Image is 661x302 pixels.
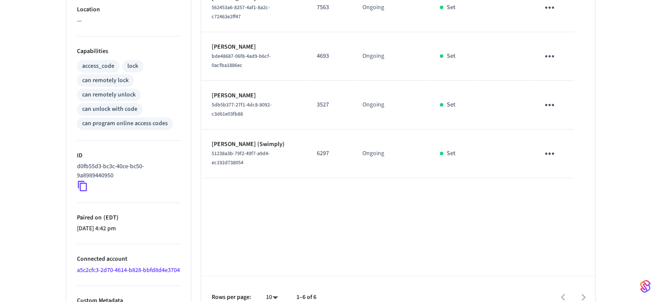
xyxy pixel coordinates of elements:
[77,151,180,160] p: ID
[77,255,180,264] p: Connected account
[212,4,270,20] span: 562453a6-8257-4af1-8a2c-c72463e2ff47
[212,150,270,166] span: 51238a3b-79f2-49f7-a9d4-ec192d738054
[447,3,455,12] p: Set
[77,224,180,233] p: [DATE] 4:42 pm
[212,43,296,52] p: [PERSON_NAME]
[82,90,136,100] div: can remotely unlock
[447,52,455,61] p: Set
[212,53,271,69] span: bde48687-06f8-4ad9-b6cf-0acfba1886ec
[77,162,177,180] p: d0fb55d3-bc3c-40ce-bc50-9a8989440950
[82,76,129,85] div: can remotely lock
[447,100,455,110] p: Set
[77,5,180,14] p: Location
[212,140,296,149] p: [PERSON_NAME] (Swimply)
[212,91,296,100] p: [PERSON_NAME]
[352,32,429,81] td: Ongoing
[317,52,342,61] p: 4693
[77,47,180,56] p: Capabilities
[640,279,651,293] img: SeamLogoGradient.69752ec5.svg
[317,3,342,12] p: 7563
[317,100,342,110] p: 3527
[352,81,429,129] td: Ongoing
[77,17,180,26] p: —
[212,293,251,302] p: Rows per page:
[296,293,316,302] p: 1–6 of 6
[352,129,429,178] td: Ongoing
[127,62,138,71] div: lock
[77,213,180,222] p: Paired on
[212,101,272,118] span: 5db5b377-27f1-4dc8-8092-c3d61e03fb88
[317,149,342,158] p: 6297
[77,266,180,275] a: a5c2cfc3-2d70-4614-b828-bbfd8d4e3704
[82,62,114,71] div: access_code
[102,213,119,222] span: ( EDT )
[447,149,455,158] p: Set
[82,119,168,128] div: can program online access codes
[82,105,137,114] div: can unlock with code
